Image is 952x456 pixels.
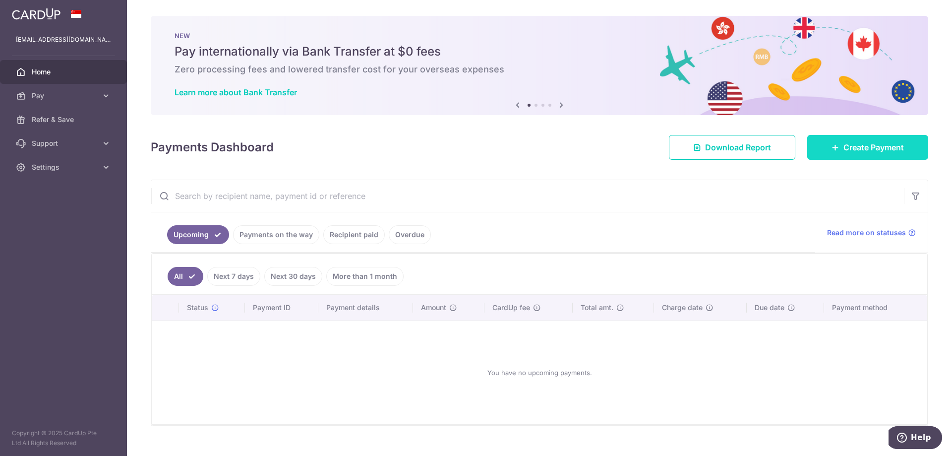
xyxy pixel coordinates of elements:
h5: Pay internationally via Bank Transfer at $0 fees [175,44,904,60]
a: Read more on statuses [827,228,916,238]
p: NEW [175,32,904,40]
span: Due date [755,303,784,313]
span: Pay [32,91,97,101]
h4: Payments Dashboard [151,138,274,156]
h6: Zero processing fees and lowered transfer cost for your overseas expenses [175,64,904,75]
span: CardUp fee [492,303,530,313]
a: Next 30 days [264,267,322,286]
th: Payment ID [245,295,318,321]
span: Download Report [705,141,771,153]
span: Read more on statuses [827,228,906,238]
a: All [168,267,203,286]
a: Recipient paid [323,225,385,244]
a: Download Report [669,135,795,160]
span: Help [22,7,43,16]
a: More than 1 month [326,267,404,286]
a: Overdue [389,225,431,244]
a: Next 7 days [207,267,260,286]
input: Search by recipient name, payment id or reference [151,180,904,212]
span: Refer & Save [32,115,97,125]
span: Settings [32,162,97,172]
img: Bank transfer banner [151,16,928,115]
th: Payment details [318,295,414,321]
a: Create Payment [807,135,928,160]
span: Create Payment [843,141,904,153]
span: Amount [421,303,446,313]
img: CardUp [12,8,60,20]
a: Payments on the way [233,225,319,244]
iframe: Opens a widget where you can find more information [889,426,942,451]
span: Total amt. [581,303,613,313]
a: Upcoming [167,225,229,244]
span: Support [32,138,97,148]
span: Status [187,303,208,313]
p: [EMAIL_ADDRESS][DOMAIN_NAME] [16,35,111,45]
span: Charge date [662,303,703,313]
a: Learn more about Bank Transfer [175,87,297,97]
div: You have no upcoming payments. [164,329,915,416]
th: Payment method [824,295,927,321]
span: Home [32,67,97,77]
